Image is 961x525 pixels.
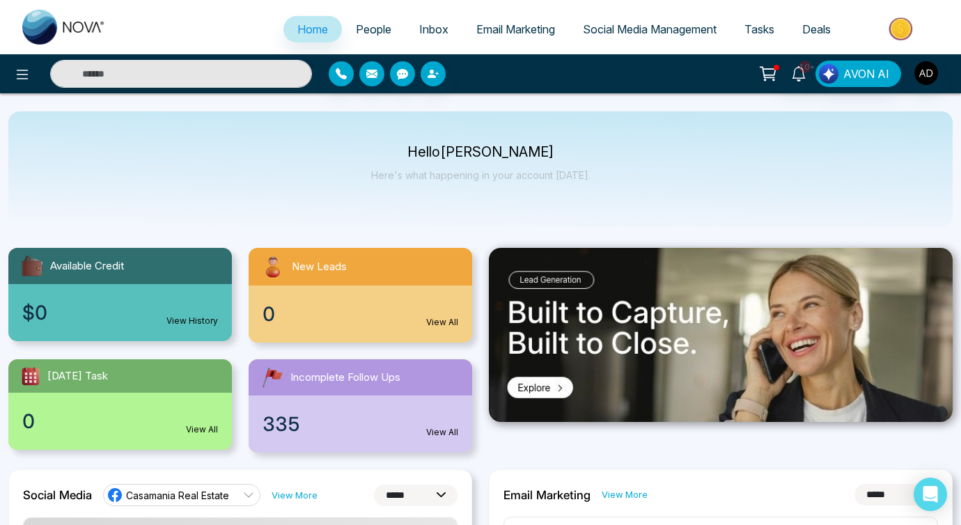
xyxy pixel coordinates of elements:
[371,146,591,158] p: Hello [PERSON_NAME]
[583,22,717,36] span: Social Media Management
[476,22,555,36] span: Email Marketing
[426,316,458,329] a: View All
[503,488,591,502] h2: Email Marketing
[50,258,124,274] span: Available Credit
[852,13,953,45] img: Market-place.gif
[297,22,328,36] span: Home
[371,169,591,181] p: Here's what happening in your account [DATE].
[19,365,42,387] img: todayTask.svg
[290,370,400,386] span: Incomplete Follow Ups
[462,16,569,42] a: Email Marketing
[240,248,481,343] a: New Leads0View All
[489,248,953,422] img: .
[405,16,462,42] a: Inbox
[272,489,318,502] a: View More
[788,16,845,42] a: Deals
[569,16,730,42] a: Social Media Management
[186,423,218,436] a: View All
[240,359,481,453] a: Incomplete Follow Ups335View All
[22,298,47,327] span: $0
[914,478,947,511] div: Open Intercom Messenger
[914,61,938,85] img: User Avatar
[283,16,342,42] a: Home
[426,426,458,439] a: View All
[47,368,108,384] span: [DATE] Task
[342,16,405,42] a: People
[419,22,448,36] span: Inbox
[730,16,788,42] a: Tasks
[260,365,285,390] img: followUps.svg
[260,253,286,280] img: newLeads.svg
[22,407,35,436] span: 0
[744,22,774,36] span: Tasks
[263,409,300,439] span: 335
[815,61,901,87] button: AVON AI
[356,22,391,36] span: People
[819,64,838,84] img: Lead Flow
[263,299,275,329] span: 0
[292,259,347,275] span: New Leads
[126,489,229,502] span: Casamania Real Estate
[799,61,811,73] span: 10+
[22,10,106,45] img: Nova CRM Logo
[23,488,92,502] h2: Social Media
[802,22,831,36] span: Deals
[19,253,45,279] img: availableCredit.svg
[166,315,218,327] a: View History
[782,61,815,85] a: 10+
[602,488,648,501] a: View More
[843,65,889,82] span: AVON AI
